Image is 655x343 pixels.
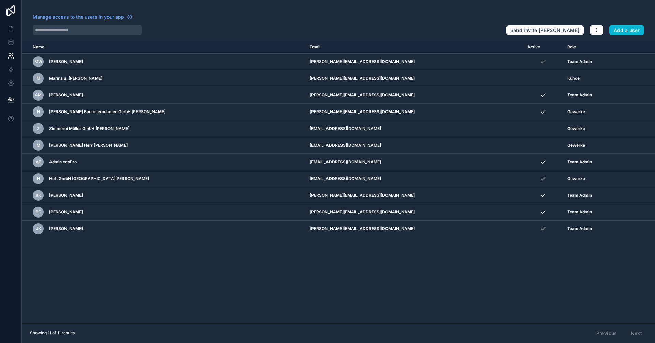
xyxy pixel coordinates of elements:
[30,330,75,336] span: Showing 11 of 11 results
[37,176,40,181] span: H
[35,209,41,215] span: BÖ
[306,41,523,54] th: Email
[567,92,592,98] span: Team Admin
[33,14,132,20] a: Manage access to the users in your app
[49,226,83,232] span: [PERSON_NAME]
[37,76,40,81] span: M
[49,59,83,64] span: [PERSON_NAME]
[49,109,165,115] span: [PERSON_NAME] Bauunternehmen GmbH [PERSON_NAME]
[49,193,83,198] span: [PERSON_NAME]
[567,59,592,64] span: Team Admin
[567,76,580,81] span: Kunde
[37,109,40,115] span: H
[567,226,592,232] span: Team Admin
[306,170,523,187] td: [EMAIL_ADDRESS][DOMAIN_NAME]
[306,120,523,137] td: [EMAIL_ADDRESS][DOMAIN_NAME]
[306,54,523,70] td: [PERSON_NAME][EMAIL_ADDRESS][DOMAIN_NAME]
[36,226,41,232] span: JK
[567,176,585,181] span: Gewerke
[49,143,128,148] span: [PERSON_NAME] Herr [PERSON_NAME]
[35,193,41,198] span: RK
[34,59,42,64] span: MW
[306,70,523,87] td: [PERSON_NAME][EMAIL_ADDRESS][DOMAIN_NAME]
[22,41,655,323] div: scrollable content
[567,193,592,198] span: Team Admin
[37,126,40,131] span: Z
[567,109,585,115] span: Gewerke
[506,25,584,36] button: Send invite [PERSON_NAME]
[49,209,83,215] span: [PERSON_NAME]
[35,92,42,98] span: AM
[49,76,102,81] span: Marina u. [PERSON_NAME]
[37,143,40,148] span: M
[609,25,644,36] button: Add a user
[306,154,523,170] td: [EMAIL_ADDRESS][DOMAIN_NAME]
[563,41,626,54] th: Role
[306,221,523,237] td: [PERSON_NAME][EMAIL_ADDRESS][DOMAIN_NAME]
[22,41,306,54] th: Name
[306,187,523,204] td: [PERSON_NAME][EMAIL_ADDRESS][DOMAIN_NAME]
[306,137,523,154] td: [EMAIL_ADDRESS][DOMAIN_NAME]
[49,92,83,98] span: [PERSON_NAME]
[567,159,592,165] span: Team Admin
[49,176,149,181] span: Höft GmbH [GEOGRAPHIC_DATA][PERSON_NAME]
[33,14,124,20] span: Manage access to the users in your app
[567,143,585,148] span: Gewerke
[567,126,585,131] span: Gewerke
[49,126,129,131] span: Zimmerei Müller GmbH [PERSON_NAME]
[49,159,77,165] span: Admin ecoPro
[523,41,563,54] th: Active
[306,104,523,120] td: [PERSON_NAME][EMAIL_ADDRESS][DOMAIN_NAME]
[306,204,523,221] td: [PERSON_NAME][EMAIL_ADDRESS][DOMAIN_NAME]
[567,209,592,215] span: Team Admin
[306,87,523,104] td: [PERSON_NAME][EMAIL_ADDRESS][DOMAIN_NAME]
[35,159,41,165] span: Ae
